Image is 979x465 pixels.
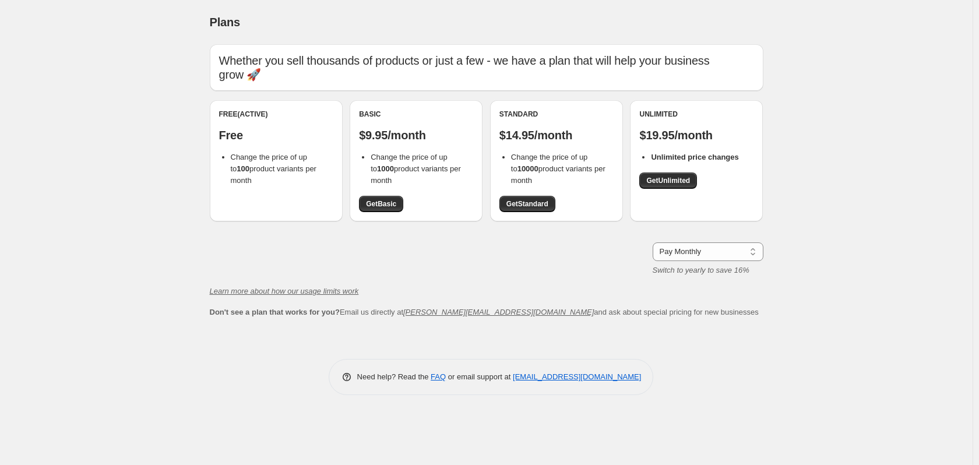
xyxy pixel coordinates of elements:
[231,153,316,185] span: Change the price of up to product variants per month
[210,308,759,316] span: Email us directly at and ask about special pricing for new businesses
[499,196,555,212] a: GetStandard
[517,164,538,173] b: 10000
[219,110,333,119] div: Free (Active)
[513,372,641,381] a: [EMAIL_ADDRESS][DOMAIN_NAME]
[359,196,403,212] a: GetBasic
[653,266,749,274] i: Switch to yearly to save 16%
[359,110,473,119] div: Basic
[357,372,431,381] span: Need help? Read the
[371,153,461,185] span: Change the price of up to product variants per month
[377,164,394,173] b: 1000
[210,287,359,295] a: Learn more about how our usage limits work
[506,199,548,209] span: Get Standard
[499,110,614,119] div: Standard
[651,153,738,161] b: Unlimited price changes
[431,372,446,381] a: FAQ
[511,153,605,185] span: Change the price of up to product variants per month
[237,164,249,173] b: 100
[403,308,594,316] a: [PERSON_NAME][EMAIL_ADDRESS][DOMAIN_NAME]
[210,308,340,316] b: Don't see a plan that works for you?
[219,54,754,82] p: Whether you sell thousands of products or just a few - we have a plan that will help your busines...
[639,172,697,189] a: GetUnlimited
[366,199,396,209] span: Get Basic
[359,128,473,142] p: $9.95/month
[499,128,614,142] p: $14.95/month
[639,128,753,142] p: $19.95/month
[646,176,690,185] span: Get Unlimited
[639,110,753,119] div: Unlimited
[446,372,513,381] span: or email support at
[210,16,240,29] span: Plans
[219,128,333,142] p: Free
